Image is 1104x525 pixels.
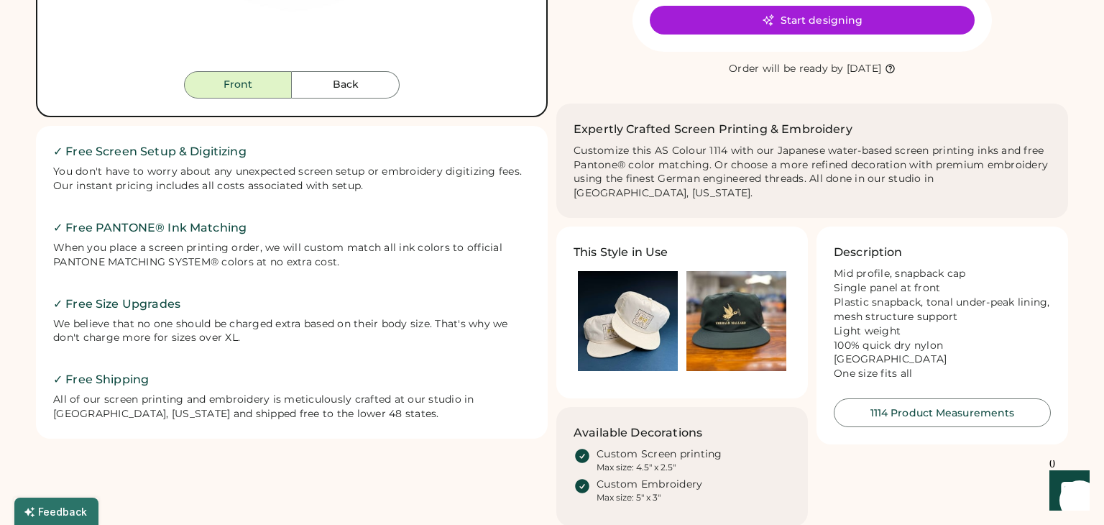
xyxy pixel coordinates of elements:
[53,143,530,160] h2: ✓ Free Screen Setup & Digitizing
[53,371,530,388] h2: ✓ Free Shipping
[1036,460,1098,522] iframe: Front Chat
[597,492,661,503] div: Max size: 5" x 3"
[597,462,676,473] div: Max size: 4.5" x 2.5"
[597,447,722,462] div: Custom Screen printing
[53,219,530,237] h2: ✓ Free PANTONE® Ink Matching
[574,121,852,138] h2: Expertly Crafted Screen Printing & Embroidery
[184,71,292,99] button: Front
[53,165,530,193] div: You don't have to worry about any unexpected screen setup or embroidery digitizing fees. Our inst...
[53,317,530,346] div: We believe that no one should be charged extra based on their body size. That's why we don't char...
[834,398,1051,427] button: 1114 Product Measurements
[53,296,530,313] h2: ✓ Free Size Upgrades
[53,241,530,270] div: When you place a screen printing order, we will custom match all ink colors to official PANTONE M...
[650,6,975,35] button: Start designing
[597,478,702,492] div: Custom Embroidery
[729,62,844,76] div: Order will be ready by
[834,244,903,261] h3: Description
[686,271,786,371] img: Olive Green AS Colour 1114 Surf Hat printed with an image of a mallard holding a baguette in its ...
[834,267,1051,381] div: Mid profile, snapback cap Single panel at front Plastic snapback, tonal under-peak lining, mesh s...
[292,71,400,99] button: Back
[574,424,702,442] h3: Available Decorations
[847,62,882,76] div: [DATE]
[574,244,668,261] h3: This Style in Use
[574,144,1051,201] div: Customize this AS Colour 1114 with our Japanese water-based screen printing inks and free Pantone...
[578,271,678,371] img: Ecru color hat with logo printed on a blue background
[53,393,530,421] div: All of our screen printing and embroidery is meticulously crafted at our studio in [GEOGRAPHIC_DA...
